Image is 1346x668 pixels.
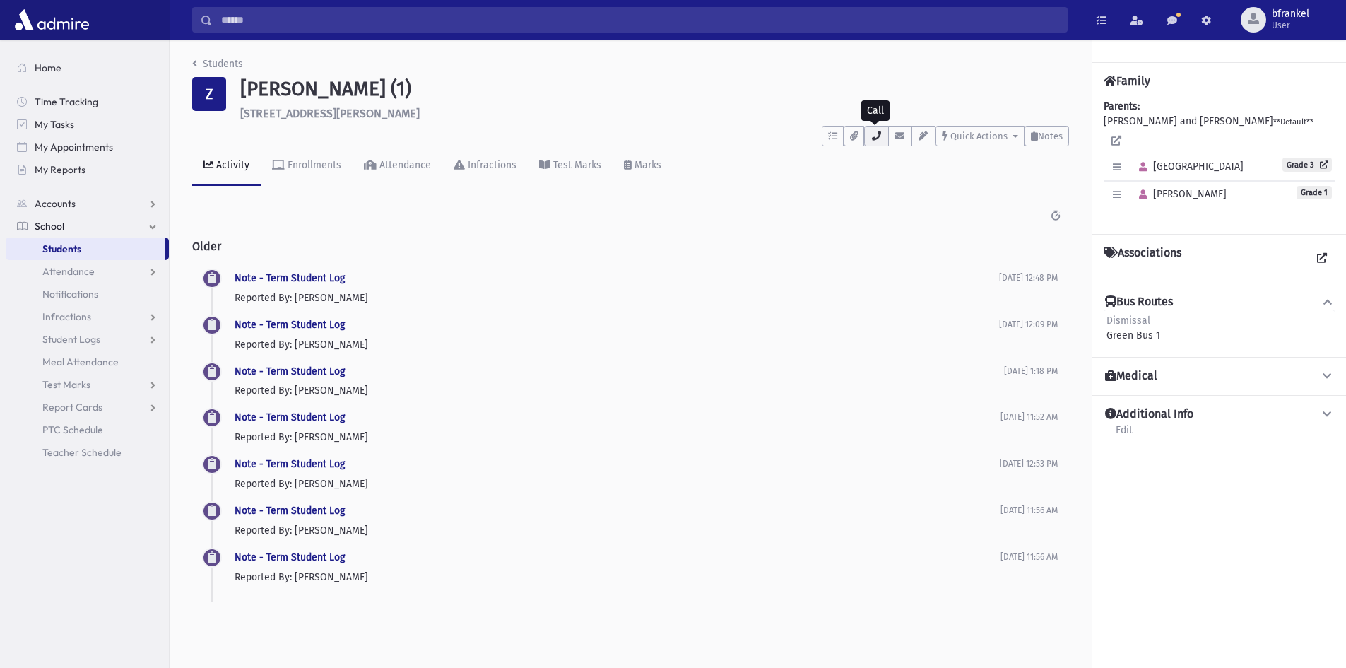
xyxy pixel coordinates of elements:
[1115,422,1133,447] a: Edit
[235,411,345,423] a: Note - Term Student Log
[1133,188,1227,200] span: [PERSON_NAME]
[6,418,169,441] a: PTC Schedule
[192,228,1069,264] h2: Older
[1025,126,1069,146] button: Notes
[1104,246,1181,271] h4: Associations
[6,215,169,238] a: School
[235,430,1000,445] p: Reported By: [PERSON_NAME]
[235,458,345,470] a: Note - Term Student Log
[6,373,169,396] a: Test Marks
[42,310,91,323] span: Infractions
[1105,369,1157,384] h4: Medical
[6,158,169,181] a: My Reports
[6,351,169,373] a: Meal Attendance
[42,446,122,459] span: Teacher Schedule
[861,100,890,121] div: Call
[1272,8,1309,20] span: bfrankel
[1272,20,1309,31] span: User
[42,333,100,346] span: Student Logs
[35,95,98,108] span: Time Tracking
[285,159,341,171] div: Enrollments
[377,159,431,171] div: Attendance
[1297,186,1332,199] span: Grade 1
[240,107,1069,120] h6: [STREET_ADDRESS][PERSON_NAME]
[6,136,169,158] a: My Appointments
[6,260,169,283] a: Attendance
[935,126,1025,146] button: Quick Actions
[235,505,345,517] a: Note - Term Student Log
[1000,505,1058,515] span: [DATE] 11:56 AM
[42,378,90,391] span: Test Marks
[213,159,249,171] div: Activity
[235,319,345,331] a: Note - Term Student Log
[528,146,613,186] a: Test Marks
[1309,246,1335,271] a: View all Associations
[1133,160,1244,172] span: [GEOGRAPHIC_DATA]
[1104,99,1335,223] div: [PERSON_NAME] and [PERSON_NAME]
[1106,313,1160,343] div: Green Bus 1
[6,113,169,136] a: My Tasks
[235,523,1000,538] p: Reported By: [PERSON_NAME]
[6,90,169,113] a: Time Tracking
[6,396,169,418] a: Report Cards
[999,273,1058,283] span: [DATE] 12:48 PM
[6,328,169,351] a: Student Logs
[550,159,601,171] div: Test Marks
[999,320,1058,329] span: [DATE] 12:09 PM
[6,305,169,328] a: Infractions
[1104,74,1150,88] h4: Family
[1004,366,1058,376] span: [DATE] 1:18 PM
[235,337,999,352] p: Reported By: [PERSON_NAME]
[6,441,169,464] a: Teacher Schedule
[11,6,93,34] img: AdmirePro
[235,570,1000,585] p: Reported By: [PERSON_NAME]
[1105,295,1173,310] h4: Bus Routes
[613,146,673,186] a: Marks
[192,77,226,111] div: Z
[35,118,74,131] span: My Tasks
[1104,100,1140,112] b: Parents:
[42,423,103,436] span: PTC Schedule
[442,146,528,186] a: Infractions
[950,131,1008,141] span: Quick Actions
[1000,459,1058,469] span: [DATE] 12:53 PM
[235,383,1004,398] p: Reported By: [PERSON_NAME]
[35,220,64,233] span: School
[6,192,169,215] a: Accounts
[6,57,169,79] a: Home
[240,77,1069,101] h1: [PERSON_NAME] (1)
[42,401,102,414] span: Report Cards
[1104,407,1335,422] button: Additional Info
[35,163,85,176] span: My Reports
[235,291,999,305] p: Reported By: [PERSON_NAME]
[632,159,661,171] div: Marks
[1000,412,1058,422] span: [DATE] 11:52 AM
[6,238,165,260] a: Students
[1282,158,1332,172] a: Grade 3
[213,7,1067,33] input: Search
[465,159,516,171] div: Infractions
[35,197,76,210] span: Accounts
[42,288,98,300] span: Notifications
[1104,295,1335,310] button: Bus Routes
[353,146,442,186] a: Attendance
[192,146,261,186] a: Activity
[35,61,61,74] span: Home
[235,476,1000,491] p: Reported By: [PERSON_NAME]
[1106,315,1150,327] span: Dismissal
[6,283,169,305] a: Notifications
[35,141,113,153] span: My Appointments
[261,146,353,186] a: Enrollments
[235,365,345,377] a: Note - Term Student Log
[42,356,119,368] span: Meal Attendance
[192,57,243,77] nav: breadcrumb
[235,551,345,563] a: Note - Term Student Log
[1038,131,1063,141] span: Notes
[42,265,95,278] span: Attendance
[42,242,81,255] span: Students
[235,272,345,284] a: Note - Term Student Log
[192,58,243,70] a: Students
[1000,552,1058,562] span: [DATE] 11:56 AM
[1104,369,1335,384] button: Medical
[1105,407,1193,422] h4: Additional Info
